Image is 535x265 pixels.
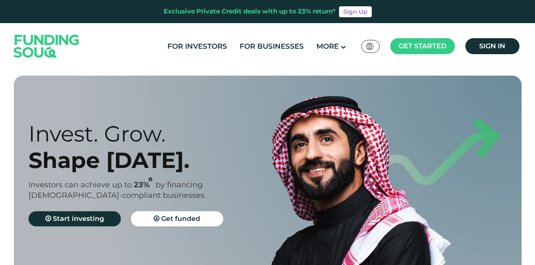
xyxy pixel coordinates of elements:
[316,42,339,50] span: More
[29,180,206,200] span: by financing [DEMOGRAPHIC_DATA]-compliant businesses.
[479,42,505,50] span: Sign in
[161,215,200,223] span: Get funded
[131,211,223,226] a: Get funded
[29,180,132,189] span: Investors can achieve up to
[134,180,156,189] span: 23%
[339,6,372,17] a: Sign Up
[29,147,282,173] div: Shape [DATE].
[399,42,446,50] span: Get started
[165,39,229,53] a: For Investors
[149,177,152,182] i: 23% IRR (expected) ~ 15% Net yield (expected)
[5,25,88,67] img: Logo
[29,211,121,226] a: Start investing
[53,215,104,223] span: Start investing
[366,43,373,50] img: SA Flag
[164,7,336,16] div: Exclusive Private Credit deals with up to 23% return*
[237,39,306,53] a: For Businesses
[465,38,519,54] a: Sign in
[29,121,282,147] div: Invest. Grow.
